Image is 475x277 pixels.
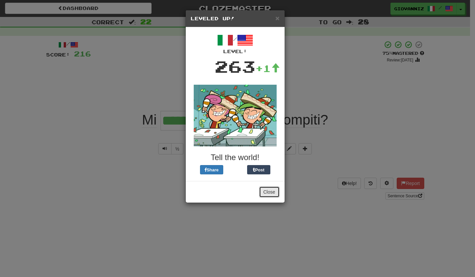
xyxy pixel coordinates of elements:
[191,153,280,162] h3: Tell the world!
[247,165,270,174] button: Post
[194,85,277,146] img: fairly-odd-parents-da00311291977d55ff188899e898f38bf0ea27628e4b7d842fa96e17094d9a08.gif
[275,14,279,22] span: ×
[275,15,279,22] button: Close
[255,62,280,75] div: +1
[215,55,255,78] div: 263
[191,15,280,22] h5: Leveled Up!
[200,165,223,174] button: Share
[191,48,280,55] div: Level:
[223,165,247,174] iframe: X Post Button
[259,186,280,198] button: Close
[191,32,280,55] div: /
